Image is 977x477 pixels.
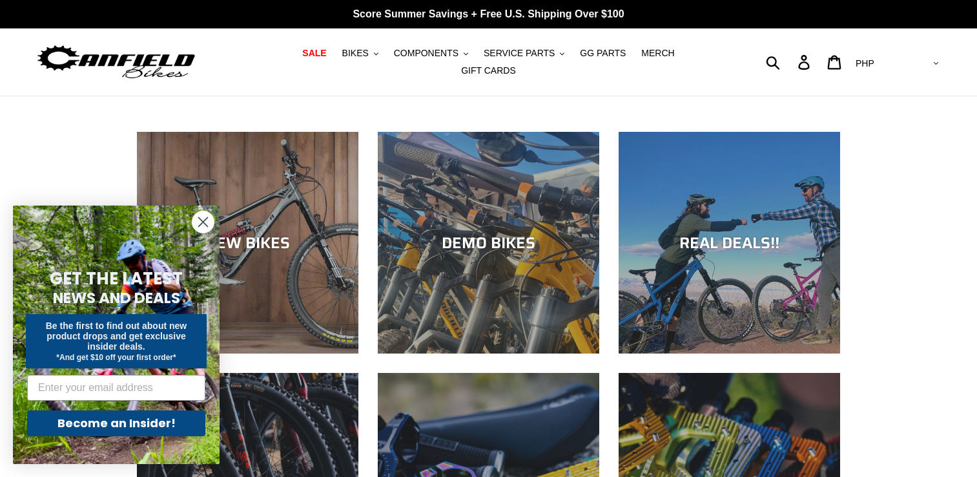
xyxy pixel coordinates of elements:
a: SALE [296,45,333,62]
span: GIFT CARDS [461,65,516,76]
a: GIFT CARDS [455,62,522,79]
span: NEWS AND DEALS [53,288,180,308]
a: DEMO BIKES [378,132,599,354]
a: MERCH [635,45,681,62]
a: NEW BIKES [137,132,358,354]
span: MERCH [641,48,674,59]
span: *And get $10 off your first order* [56,353,176,362]
span: Be the first to find out about new product drops and get exclusive insider deals. [46,321,187,352]
button: Close dialog [192,211,214,233]
input: Enter your email address [27,375,205,401]
a: REAL DEALS!! [619,132,840,354]
div: DEMO BIKES [378,233,599,252]
button: Become an Insider! [27,410,205,436]
span: BIKES [342,48,369,59]
span: GG PARTS [580,48,626,59]
button: COMPONENTS [387,45,475,62]
div: NEW BIKES [137,233,358,252]
a: GG PARTS [573,45,632,62]
span: COMPONENTS [394,48,458,59]
button: SERVICE PARTS [477,45,571,62]
span: SERVICE PARTS [484,48,555,59]
button: BIKES [336,45,385,62]
input: Search [773,48,806,76]
span: SALE [302,48,326,59]
span: GET THE LATEST [50,267,183,290]
img: Canfield Bikes [36,42,197,83]
div: REAL DEALS!! [619,233,840,252]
